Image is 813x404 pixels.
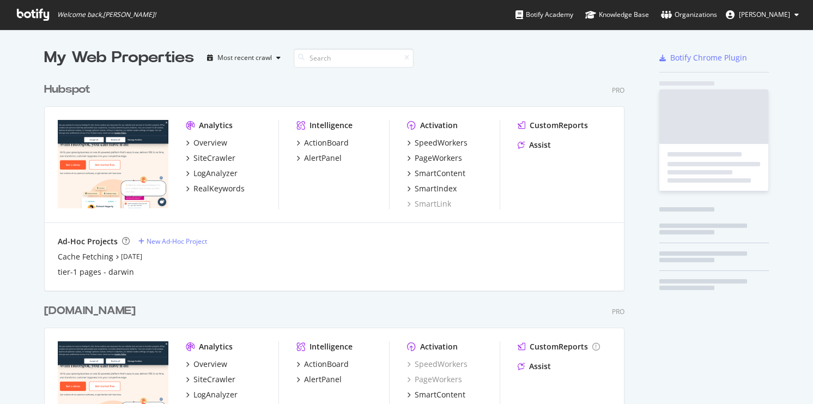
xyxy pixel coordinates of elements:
[58,120,168,208] img: hubspot.com
[304,153,342,164] div: AlertPanel
[138,237,207,246] a: New Ad-Hoc Project
[186,374,235,385] a: SiteCrawler
[304,374,342,385] div: AlertPanel
[217,55,272,61] div: Most recent crawl
[407,183,457,194] a: SmartIndex
[415,168,465,179] div: SmartContent
[518,341,600,352] a: CustomReports
[199,341,233,352] div: Analytics
[44,303,140,319] a: [DOMAIN_NAME]
[415,183,457,194] div: SmartIndex
[147,237,207,246] div: New Ad-Hoc Project
[529,140,551,150] div: Assist
[310,120,353,131] div: Intelligence
[420,120,458,131] div: Activation
[296,137,349,148] a: ActionBoard
[296,153,342,164] a: AlertPanel
[186,359,227,370] a: Overview
[407,374,462,385] a: PageWorkers
[661,9,717,20] div: Organizations
[717,6,808,23] button: [PERSON_NAME]
[530,341,588,352] div: CustomReports
[296,359,349,370] a: ActionBoard
[659,52,747,63] a: Botify Chrome Plugin
[518,120,588,131] a: CustomReports
[304,359,349,370] div: ActionBoard
[186,153,235,164] a: SiteCrawler
[415,137,468,148] div: SpeedWorkers
[612,86,624,95] div: Pro
[186,137,227,148] a: Overview
[296,374,342,385] a: AlertPanel
[186,168,238,179] a: LogAnalyzer
[57,10,156,19] span: Welcome back, [PERSON_NAME] !
[193,137,227,148] div: Overview
[58,236,118,247] div: Ad-Hoc Projects
[58,267,134,278] a: tier-1 pages - darwin
[44,47,194,69] div: My Web Properties
[407,153,462,164] a: PageWorkers
[58,251,113,262] a: Cache Fetching
[44,82,95,98] a: Hubspot
[193,389,238,400] div: LogAnalyzer
[193,168,238,179] div: LogAnalyzer
[199,120,233,131] div: Analytics
[407,168,465,179] a: SmartContent
[304,137,349,148] div: ActionBoard
[193,359,227,370] div: Overview
[415,389,465,400] div: SmartContent
[203,49,285,67] button: Most recent crawl
[518,140,551,150] a: Assist
[44,82,90,98] div: Hubspot
[407,359,468,370] a: SpeedWorkers
[670,52,747,63] div: Botify Chrome Plugin
[193,183,245,194] div: RealKeywords
[193,153,235,164] div: SiteCrawler
[518,361,551,372] a: Assist
[186,183,245,194] a: RealKeywords
[420,341,458,352] div: Activation
[415,153,462,164] div: PageWorkers
[193,374,235,385] div: SiteCrawler
[186,389,238,400] a: LogAnalyzer
[407,198,451,209] a: SmartLink
[585,9,649,20] div: Knowledge Base
[529,361,551,372] div: Assist
[515,9,573,20] div: Botify Academy
[294,49,414,68] input: Search
[612,307,624,316] div: Pro
[739,10,790,19] span: Bradley Sanders
[530,120,588,131] div: CustomReports
[44,303,136,319] div: [DOMAIN_NAME]
[310,341,353,352] div: Intelligence
[407,137,468,148] a: SpeedWorkers
[407,389,465,400] a: SmartContent
[121,252,142,261] a: [DATE]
